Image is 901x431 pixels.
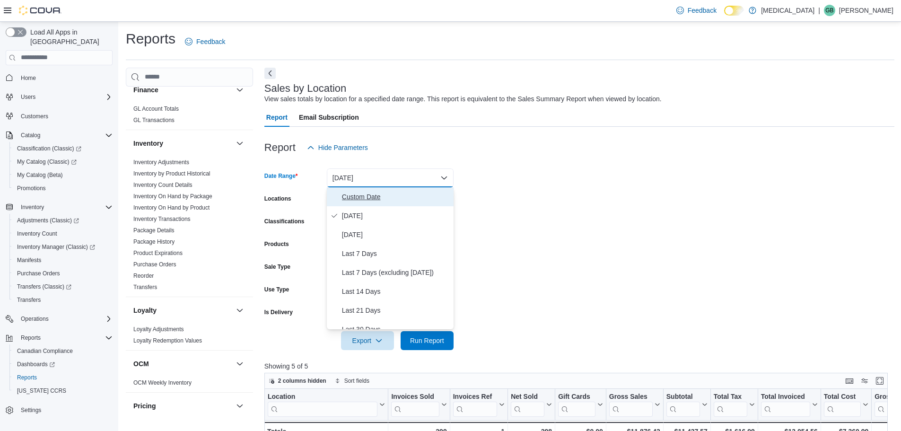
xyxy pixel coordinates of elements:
[133,215,191,223] span: Inventory Transactions
[133,85,158,95] h3: Finance
[818,5,820,16] p: |
[342,305,450,316] span: Last 21 Days
[327,168,454,187] button: [DATE]
[9,371,116,384] button: Reports
[17,283,71,290] span: Transfers (Classic)
[761,392,818,416] button: Total Invoiced
[17,202,48,213] button: Inventory
[13,169,113,181] span: My Catalog (Beta)
[13,183,50,194] a: Promotions
[13,215,113,226] span: Adjustments (Classic)
[391,392,446,416] button: Invoices Sold
[17,130,44,141] button: Catalog
[133,261,176,268] span: Purchase Orders
[133,159,189,166] a: Inventory Adjustments
[278,377,326,385] span: 2 columns hidden
[17,270,60,277] span: Purchase Orders
[666,392,708,416] button: Subtotal
[13,156,80,167] a: My Catalog (Classic)
[666,392,700,416] div: Subtotal
[342,191,450,202] span: Custom Date
[2,403,116,417] button: Settings
[268,392,377,416] div: Location
[2,109,116,123] button: Customers
[17,185,46,192] span: Promotions
[714,392,747,401] div: Total Tax
[13,294,44,306] a: Transfers
[13,372,113,383] span: Reports
[303,138,372,157] button: Hide Parameters
[13,294,113,306] span: Transfers
[17,91,39,103] button: Users
[558,392,603,416] button: Gift Cards
[17,256,41,264] span: Manifests
[13,281,113,292] span: Transfers (Classic)
[9,240,116,254] a: Inventory Manager (Classic)
[17,217,79,224] span: Adjustments (Classic)
[17,72,40,84] a: Home
[133,337,202,344] span: Loyalty Redemption Values
[133,306,232,315] button: Loyalty
[13,281,75,292] a: Transfers (Classic)
[17,171,63,179] span: My Catalog (Beta)
[17,230,57,237] span: Inventory Count
[268,392,385,416] button: Location
[13,241,99,253] a: Inventory Manager (Classic)
[9,168,116,182] button: My Catalog (Beta)
[234,138,245,149] button: Inventory
[264,94,662,104] div: View sales totals by location for a specified date range. This report is equivalent to the Sales ...
[133,379,192,386] a: OCM Weekly Inventory
[133,193,212,200] span: Inventory On Hand by Package
[21,203,44,211] span: Inventory
[13,255,113,266] span: Manifests
[391,392,439,416] div: Invoices Sold
[21,113,48,120] span: Customers
[13,169,67,181] a: My Catalog (Beta)
[9,142,116,155] a: Classification (Classic)
[133,139,232,148] button: Inventory
[453,392,497,401] div: Invoices Ref
[9,214,116,227] a: Adjustments (Classic)
[724,6,744,16] input: Dark Mode
[17,313,113,325] span: Operations
[342,248,450,259] span: Last 7 Days
[342,286,450,297] span: Last 14 Days
[133,283,157,291] span: Transfers
[21,334,41,342] span: Reports
[264,83,347,94] h3: Sales by Location
[2,90,116,104] button: Users
[342,229,450,240] span: [DATE]
[825,5,833,16] span: GB
[2,129,116,142] button: Catalog
[133,325,184,333] span: Loyalty Adjustments
[133,272,154,280] span: Reorder
[318,143,368,152] span: Hide Parameters
[17,145,81,152] span: Classification (Classic)
[133,105,179,113] span: GL Account Totals
[234,84,245,96] button: Finance
[9,384,116,397] button: [US_STATE] CCRS
[299,108,359,127] span: Email Subscription
[9,227,116,240] button: Inventory Count
[264,240,289,248] label: Products
[13,228,61,239] a: Inventory Count
[133,182,192,188] a: Inventory Count Details
[264,361,894,371] p: Showing 5 of 5
[17,296,41,304] span: Transfers
[133,216,191,222] a: Inventory Transactions
[331,375,373,387] button: Sort fields
[133,204,210,211] a: Inventory On Hand by Product
[761,5,814,16] p: [MEDICAL_DATA]
[234,400,245,412] button: Pricing
[264,195,291,202] label: Locations
[347,331,388,350] span: Export
[133,359,149,369] h3: OCM
[17,243,95,251] span: Inventory Manager (Classic)
[17,404,113,416] span: Settings
[181,32,229,51] a: Feedback
[558,392,595,401] div: Gift Cards
[9,155,116,168] a: My Catalog (Classic)
[13,156,113,167] span: My Catalog (Classic)
[133,250,183,256] a: Product Expirations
